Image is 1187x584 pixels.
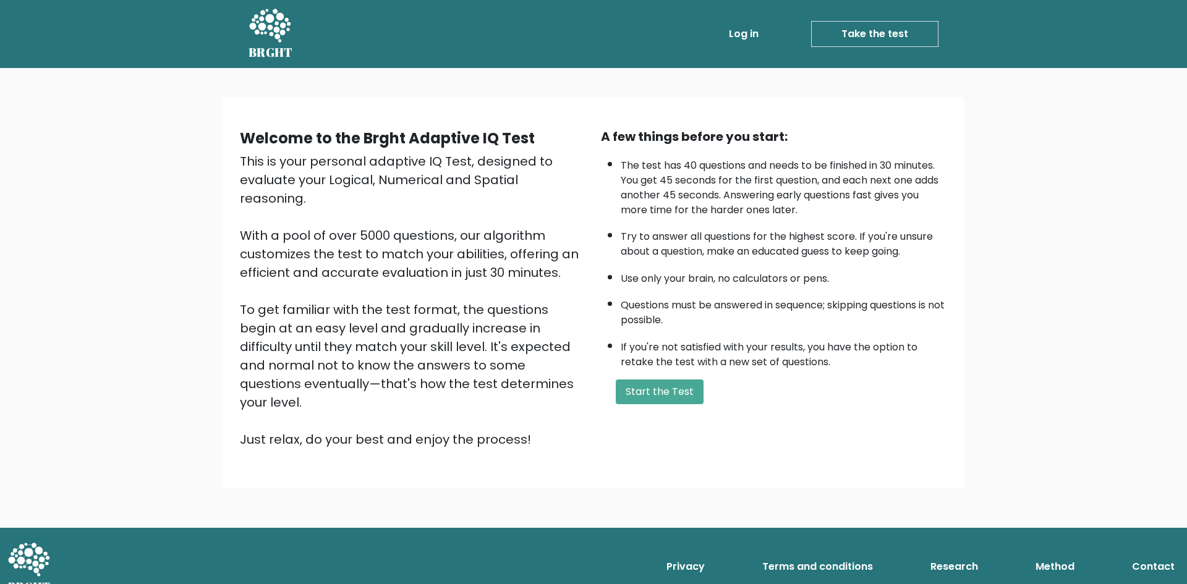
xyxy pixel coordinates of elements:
[925,554,983,579] a: Research
[1031,554,1079,579] a: Method
[621,292,947,328] li: Questions must be answered in sequence; skipping questions is not possible.
[621,152,947,218] li: The test has 40 questions and needs to be finished in 30 minutes. You get 45 seconds for the firs...
[662,554,710,579] a: Privacy
[621,265,947,286] li: Use only your brain, no calculators or pens.
[621,334,947,370] li: If you're not satisfied with your results, you have the option to retake the test with a new set ...
[240,128,535,148] b: Welcome to the Brght Adaptive IQ Test
[621,223,947,259] li: Try to answer all questions for the highest score. If you're unsure about a question, make an edu...
[249,5,293,63] a: BRGHT
[1127,554,1180,579] a: Contact
[616,379,704,404] button: Start the Test
[601,127,947,146] div: A few things before you start:
[724,22,764,46] a: Log in
[240,152,586,449] div: This is your personal adaptive IQ Test, designed to evaluate your Logical, Numerical and Spatial ...
[757,554,878,579] a: Terms and conditions
[811,21,938,47] a: Take the test
[249,45,293,60] h5: BRGHT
